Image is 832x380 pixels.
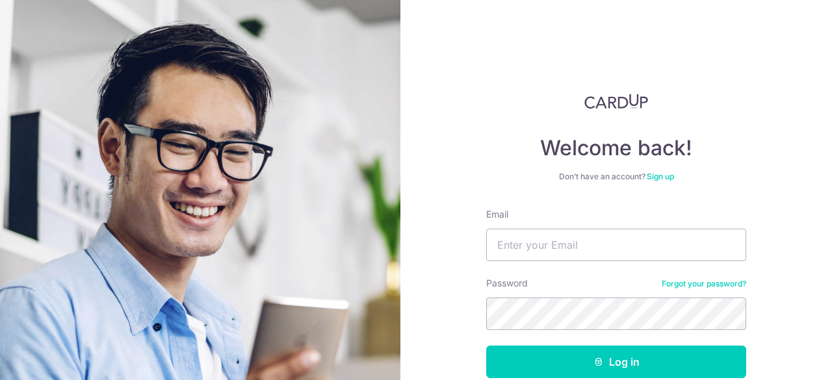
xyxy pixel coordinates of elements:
[486,135,746,161] h4: Welcome back!
[486,171,746,182] div: Don’t have an account?
[486,229,746,261] input: Enter your Email
[584,94,648,109] img: CardUp Logo
[486,277,528,290] label: Password
[662,279,746,289] a: Forgot your password?
[647,171,674,181] a: Sign up
[486,208,508,221] label: Email
[486,346,746,378] button: Log in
